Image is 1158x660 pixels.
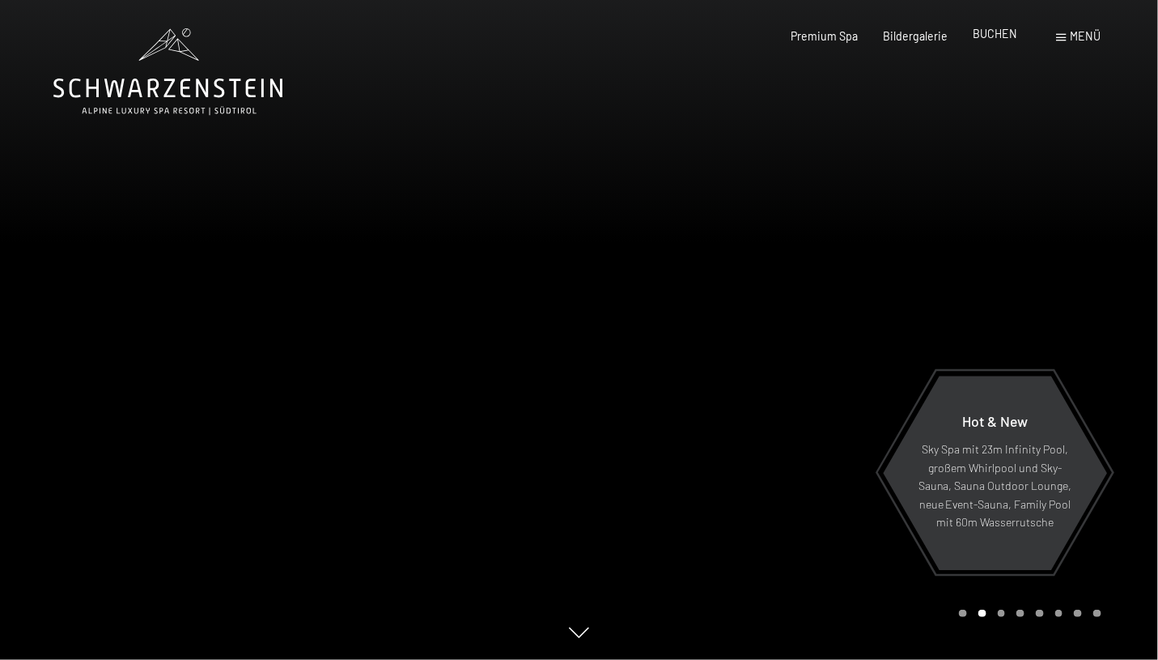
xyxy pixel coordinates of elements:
a: BUCHEN [973,27,1017,40]
span: Menü [1071,29,1101,43]
a: Hot & New Sky Spa mit 23m Infinity Pool, großem Whirlpool und Sky-Sauna, Sauna Outdoor Lounge, ne... [882,375,1108,571]
div: Carousel Page 8 [1093,610,1101,618]
span: Hot & New [962,413,1028,431]
p: Sky Spa mit 23m Infinity Pool, großem Whirlpool und Sky-Sauna, Sauna Outdoor Lounge, neue Event-S... [918,441,1072,533]
div: Carousel Page 2 (Current Slide) [978,610,986,618]
a: Premium Spa [791,29,858,43]
div: Carousel Page 4 [1016,610,1024,618]
div: Carousel Page 5 [1036,610,1044,618]
div: Carousel Pagination [953,610,1101,618]
div: Carousel Page 7 [1074,610,1082,618]
a: Bildergalerie [883,29,948,43]
div: Carousel Page 1 [959,610,967,618]
div: Carousel Page 3 [998,610,1006,618]
div: Carousel Page 6 [1055,610,1063,618]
